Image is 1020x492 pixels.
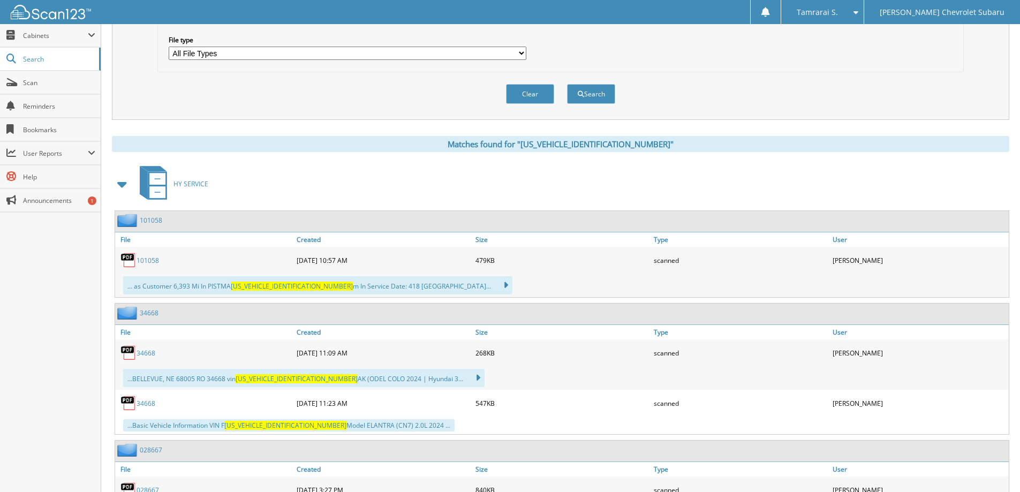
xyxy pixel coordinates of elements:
span: Help [23,172,95,181]
span: [US_VEHICLE_IDENTIFICATION_NUMBER] [224,421,346,430]
label: File type [169,35,526,44]
a: 34668 [137,349,155,358]
img: folder2.png [117,443,140,457]
a: Size [473,232,652,247]
a: Created [294,325,473,339]
a: HY SERVICE [133,163,208,205]
img: folder2.png [117,306,140,320]
a: Created [294,462,473,476]
img: folder2.png [117,214,140,227]
img: PDF.png [120,395,137,411]
iframe: Chat Widget [966,441,1020,492]
a: Size [473,325,652,339]
div: [DATE] 11:09 AM [294,342,473,364]
span: Cabinets [23,31,88,40]
a: 028667 [140,445,162,455]
span: Announcements [23,196,95,205]
div: [PERSON_NAME] [830,249,1009,271]
span: Scan [23,78,95,87]
span: Reminders [23,102,95,111]
button: Clear [506,84,554,104]
span: [US_VEHICLE_IDENTIFICATION_NUMBER] [231,282,353,291]
span: Bookmarks [23,125,95,134]
div: [DATE] 10:57 AM [294,249,473,271]
div: scanned [651,342,830,364]
a: 101058 [137,256,159,265]
a: File [115,232,294,247]
div: 479KB [473,249,652,271]
div: ... as Customer 6,393 Mi In PISTMA m In Service Date: 418 [GEOGRAPHIC_DATA]... [123,276,512,294]
button: Search [567,84,615,104]
img: scan123-logo-white.svg [11,5,91,19]
div: 268KB [473,342,652,364]
a: Type [651,325,830,339]
span: Search [23,55,94,64]
a: Size [473,462,652,476]
a: Type [651,462,830,476]
span: User Reports [23,149,88,158]
div: ...Basic Vehicle Information VIN F Model ELANTRA (CN7) 2.0L 2024 ... [123,419,455,432]
a: Created [294,232,473,247]
div: Matches found for "[US_VEHICLE_IDENTIFICATION_NUMBER]" [112,136,1009,152]
span: HY SERVICE [173,179,208,188]
div: 1 [88,196,96,205]
div: [PERSON_NAME] [830,392,1009,414]
span: [US_VEHICLE_IDENTIFICATION_NUMBER] [236,374,358,383]
a: User [830,325,1009,339]
a: 34668 [137,399,155,408]
div: ...BELLEVUE, NE 68005 RO 34668 vin AK (ODEL COLO 2024 | Hyundai 3... [123,369,485,387]
div: [DATE] 11:23 AM [294,392,473,414]
a: 34668 [140,308,158,317]
a: File [115,462,294,476]
div: scanned [651,392,830,414]
a: User [830,232,1009,247]
a: User [830,462,1009,476]
span: [PERSON_NAME] Chevrolet Subaru [880,9,1004,16]
img: PDF.png [120,345,137,361]
a: File [115,325,294,339]
a: 101058 [140,216,162,225]
span: Tamrarai S. [797,9,838,16]
div: scanned [651,249,830,271]
div: [PERSON_NAME] [830,342,1009,364]
img: PDF.png [120,252,137,268]
div: 547KB [473,392,652,414]
a: Type [651,232,830,247]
